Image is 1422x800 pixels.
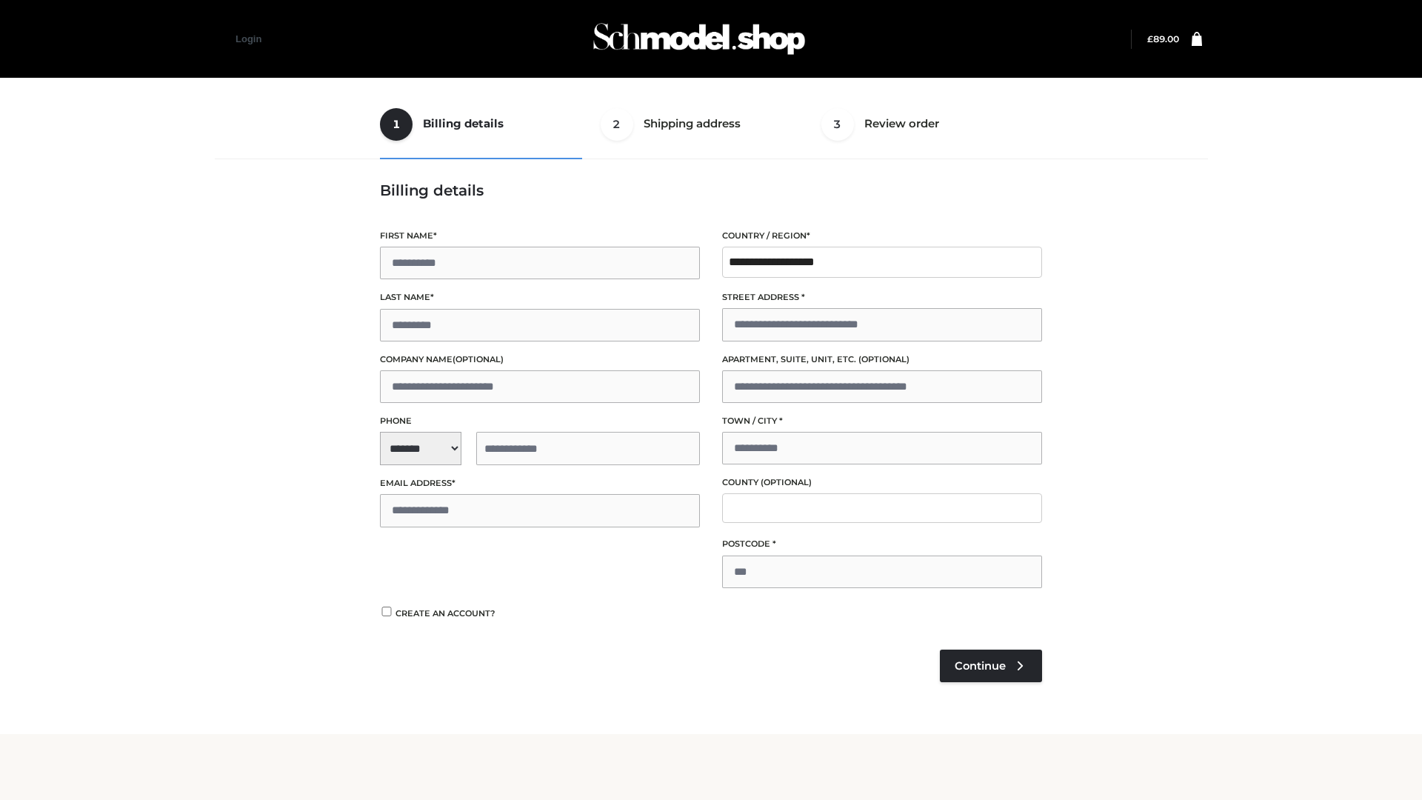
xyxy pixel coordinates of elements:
[722,537,1042,551] label: Postcode
[588,10,810,68] img: Schmodel Admin 964
[236,33,261,44] a: Login
[380,353,700,367] label: Company name
[722,353,1042,367] label: Apartment, suite, unit, etc.
[380,414,700,428] label: Phone
[380,181,1042,199] h3: Billing details
[380,229,700,243] label: First name
[940,650,1042,682] a: Continue
[955,659,1006,673] span: Continue
[722,414,1042,428] label: Town / City
[858,354,909,364] span: (optional)
[380,607,393,616] input: Create an account?
[380,290,700,304] label: Last name
[395,608,495,619] span: Create an account?
[722,476,1042,490] label: County
[1147,33,1179,44] bdi: 89.00
[1147,33,1153,44] span: £
[722,229,1042,243] label: Country / Region
[1147,33,1179,44] a: £89.00
[453,354,504,364] span: (optional)
[380,476,700,490] label: Email address
[761,477,812,487] span: (optional)
[722,290,1042,304] label: Street address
